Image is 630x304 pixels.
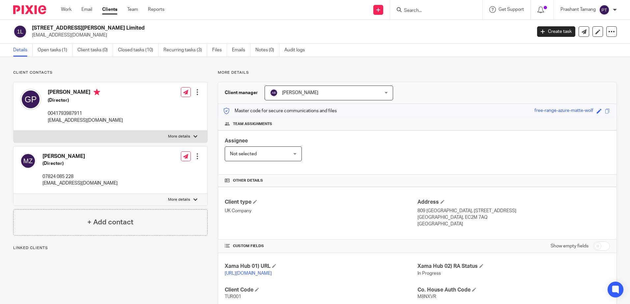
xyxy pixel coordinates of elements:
h4: [PERSON_NAME] [48,89,123,97]
span: Not selected [230,152,257,156]
h4: Address [417,199,610,206]
span: M8NXVR [417,294,436,299]
a: Details [13,44,33,57]
a: Create task [537,26,575,37]
a: Work [61,6,72,13]
input: Search [403,8,463,14]
h4: [PERSON_NAME] [43,153,118,160]
h4: + Add contact [87,217,133,227]
p: [EMAIL_ADDRESS][DOMAIN_NAME] [43,180,118,187]
p: 07824 085 228 [43,173,118,180]
a: Open tasks (1) [38,44,72,57]
h5: (Director) [43,160,118,167]
span: TUR001 [225,294,241,299]
img: Pixie [13,5,46,14]
div: free-range-azure-matte-wolf [534,107,593,115]
a: [URL][DOMAIN_NAME] [225,271,272,276]
a: Files [212,44,227,57]
p: More details [218,70,617,75]
h3: Client manager [225,89,258,96]
h4: Xama Hub 02) RA Status [417,263,610,270]
span: Team assignments [233,121,272,127]
span: In Progress [417,271,441,276]
span: [PERSON_NAME] [282,90,318,95]
p: [GEOGRAPHIC_DATA], EC2M 7AQ [417,214,610,221]
a: Email [81,6,92,13]
p: 0041793987911 [48,110,123,117]
h4: Co. House Auth Code [417,287,610,293]
a: Closed tasks (10) [118,44,158,57]
a: Notes (0) [255,44,279,57]
p: More details [168,134,190,139]
span: Assignee [225,138,248,143]
label: Show empty fields [551,243,588,249]
p: Master code for secure communications and files [223,108,337,114]
p: [EMAIL_ADDRESS][DOMAIN_NAME] [32,32,527,38]
h4: CUSTOM FIELDS [225,243,417,249]
a: Client tasks (0) [77,44,113,57]
h4: Xama Hub 01) URL [225,263,417,270]
a: Clients [102,6,117,13]
a: Audit logs [284,44,310,57]
img: svg%3E [20,89,41,110]
p: Prashant Tamang [560,6,596,13]
a: Reports [148,6,164,13]
span: Get Support [499,7,524,12]
img: svg%3E [270,89,278,97]
a: Recurring tasks (3) [163,44,207,57]
a: Team [127,6,138,13]
p: Client contacts [13,70,208,75]
p: UK Company [225,208,417,214]
a: Emails [232,44,250,57]
img: svg%3E [20,153,36,169]
span: Other details [233,178,263,183]
img: svg%3E [599,5,610,15]
h4: Client type [225,199,417,206]
p: More details [168,197,190,202]
img: svg%3E [13,25,27,38]
p: 809 [GEOGRAPHIC_DATA], [STREET_ADDRESS] [417,208,610,214]
h4: Client Code [225,287,417,293]
h2: [STREET_ADDRESS][PERSON_NAME] Limited [32,25,428,32]
p: Linked clients [13,245,208,251]
i: Primary [94,89,100,95]
p: [EMAIL_ADDRESS][DOMAIN_NAME] [48,117,123,124]
h5: (Director) [48,97,123,104]
p: [GEOGRAPHIC_DATA] [417,221,610,227]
